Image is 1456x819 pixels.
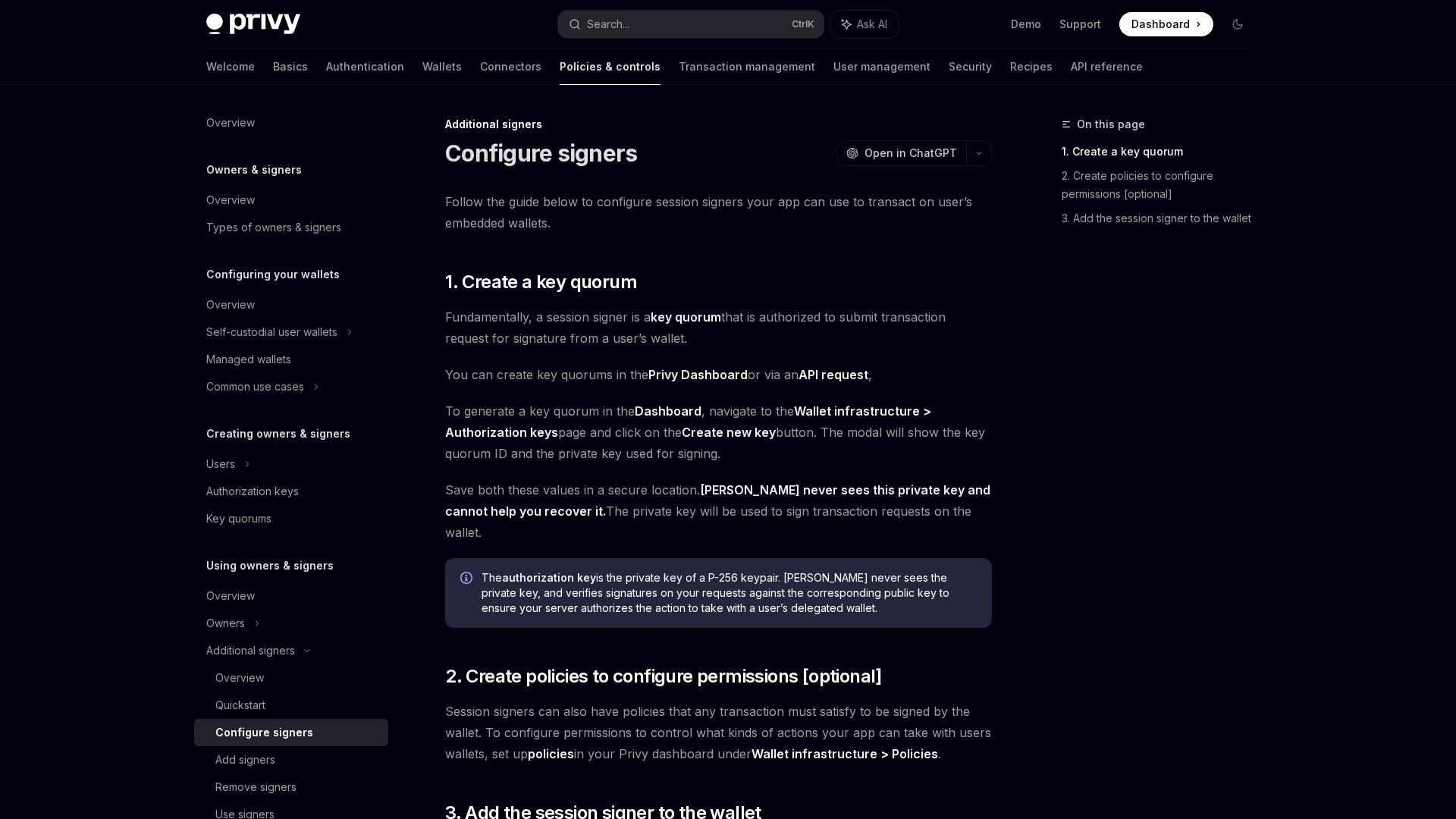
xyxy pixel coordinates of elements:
[273,49,308,85] a: Basics
[194,291,388,318] a: Overview
[949,49,992,85] a: Security
[528,746,574,762] a: policies
[215,778,297,796] div: Remove signers
[194,582,388,610] a: Overview
[460,572,475,587] svg: Info
[215,723,313,742] div: Configure signers
[560,49,661,85] a: Policies & controls
[206,378,304,396] div: Common use cases
[445,664,882,689] span: 2. Create policies to configure permissions [optional]
[857,17,887,32] span: Ask AI
[206,114,255,132] div: Overview
[587,15,629,33] div: Search...
[445,117,992,132] div: Additional signers
[831,11,898,38] button: Ask AI
[1062,206,1262,231] a: 3. Add the session signer to the wallet
[1225,12,1250,36] button: Toggle dark mode
[752,746,938,761] strong: Wallet infrastructure > Policies
[792,18,814,30] span: Ctrl K
[1071,49,1143,85] a: API reference
[215,669,264,687] div: Overview
[206,642,295,660] div: Additional signers
[194,346,388,373] a: Managed wallets
[194,719,388,746] a: Configure signers
[206,557,334,575] h5: Using owners & signers
[445,191,992,234] span: Follow the guide below to configure session signers your app can use to transact on user’s embedd...
[635,403,701,419] a: Dashboard
[206,350,291,369] div: Managed wallets
[215,751,275,769] div: Add signers
[206,587,255,605] div: Overview
[502,571,596,584] strong: authorization key
[194,692,388,719] a: Quickstart
[445,364,992,385] span: You can create key quorums in the or via an ,
[1131,17,1190,32] span: Dashboard
[651,309,721,325] a: key quorum
[206,323,337,341] div: Self-custodial user wallets
[445,270,637,294] span: 1. Create a key quorum
[1119,12,1213,36] a: Dashboard
[445,701,992,764] span: Session signers can also have policies that any transaction must satisfy to be signed by the wall...
[482,570,977,616] span: The is the private key of a P-256 keypair. [PERSON_NAME] never sees the private key, and verifies...
[326,49,404,85] a: Authentication
[206,265,340,284] h5: Configuring your wallets
[1062,164,1262,206] a: 2. Create policies to configure permissions [optional]
[864,146,957,161] span: Open in ChatGPT
[445,482,990,519] strong: [PERSON_NAME] never sees this private key and cannot help you recover it.
[445,400,992,464] span: To generate a key quorum in the , navigate to the page and click on the button. The modal will sh...
[206,218,341,237] div: Types of owners & signers
[206,510,271,528] div: Key quorums
[194,664,388,692] a: Overview
[833,49,930,85] a: User management
[206,191,255,209] div: Overview
[206,161,302,179] h5: Owners & signers
[799,367,868,383] a: API request
[1010,49,1053,85] a: Recipes
[648,367,748,383] a: Privy Dashboard
[206,14,300,35] img: dark logo
[480,49,541,85] a: Connectors
[679,49,815,85] a: Transaction management
[206,455,235,473] div: Users
[558,11,824,38] button: Search...CtrlK
[194,478,388,505] a: Authorization keys
[194,505,388,532] a: Key quorums
[1059,17,1101,32] a: Support
[682,425,776,440] strong: Create new key
[215,696,265,714] div: Quickstart
[445,479,992,543] span: Save both these values in a secure location. The private key will be used to sign transaction req...
[194,109,388,136] a: Overview
[1011,17,1041,32] a: Demo
[1077,115,1145,133] span: On this page
[422,49,462,85] a: Wallets
[206,614,245,632] div: Owners
[194,187,388,214] a: Overview
[1062,140,1262,164] a: 1. Create a key quorum
[206,49,255,85] a: Welcome
[194,773,388,801] a: Remove signers
[194,746,388,773] a: Add signers
[206,296,255,314] div: Overview
[445,306,992,349] span: Fundamentally, a session signer is a that is authorized to submit transaction request for signatu...
[445,140,637,167] h1: Configure signers
[206,425,350,443] h5: Creating owners & signers
[194,214,388,241] a: Types of owners & signers
[836,140,966,166] button: Open in ChatGPT
[206,482,299,500] div: Authorization keys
